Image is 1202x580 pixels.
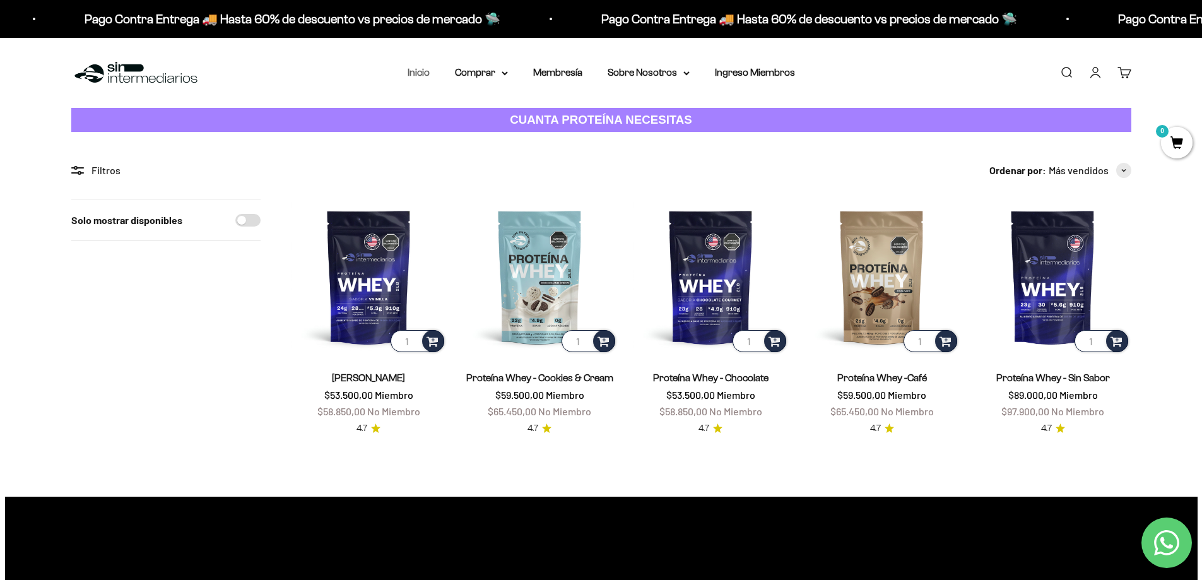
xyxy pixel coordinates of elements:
span: $65.450,00 [488,405,536,417]
a: Proteína Whey - Sin Sabor [996,372,1110,383]
span: Miembro [375,389,413,401]
a: 4.74.7 de 5.0 estrellas [870,422,894,435]
a: Proteína Whey - Chocolate [653,372,769,383]
span: $59.500,00 [837,389,886,401]
a: Ingreso Miembros [715,67,795,78]
span: No Miembro [709,405,762,417]
span: No Miembro [881,405,934,417]
span: $59.500,00 [495,389,544,401]
a: CUANTA PROTEÍNA NECESITAS [71,108,1131,133]
a: Proteína Whey - Cookies & Cream [466,372,613,383]
a: 4.74.7 de 5.0 estrellas [527,422,551,435]
span: Ordenar por: [989,162,1046,179]
button: Más vendidos [1049,162,1131,179]
span: $65.450,00 [830,405,879,417]
label: Solo mostrar disponibles [71,212,182,228]
a: Proteína Whey -Café [837,372,927,383]
span: No Miembro [1051,405,1104,417]
span: $53.500,00 [324,389,373,401]
span: Más vendidos [1049,162,1109,179]
a: 4.74.7 de 5.0 estrellas [1041,422,1065,435]
div: Filtros [71,162,261,179]
a: [PERSON_NAME] [332,372,405,383]
span: Miembro [1059,389,1098,401]
p: Pago Contra Entrega 🚚 Hasta 60% de descuento vs precios de mercado 🛸 [601,9,1017,29]
span: $53.500,00 [666,389,715,401]
strong: CUANTA PROTEÍNA NECESITAS [510,113,692,126]
a: 4.74.7 de 5.0 estrellas [698,422,722,435]
span: No Miembro [367,405,420,417]
a: 0 [1161,137,1193,151]
summary: Sobre Nosotros [608,64,690,81]
span: $89.000,00 [1008,389,1058,401]
a: 4.74.7 de 5.0 estrellas [356,422,380,435]
span: Miembro [888,389,926,401]
a: Membresía [533,67,582,78]
a: Inicio [408,67,430,78]
mark: 0 [1155,124,1170,139]
summary: Comprar [455,64,508,81]
span: 4.7 [356,422,367,435]
span: Miembro [717,389,755,401]
span: No Miembro [538,405,591,417]
span: $58.850,00 [317,405,365,417]
span: 4.7 [870,422,881,435]
span: Miembro [546,389,584,401]
span: 4.7 [1041,422,1052,435]
span: 4.7 [698,422,709,435]
p: Pago Contra Entrega 🚚 Hasta 60% de descuento vs precios de mercado 🛸 [85,9,500,29]
span: $58.850,00 [659,405,707,417]
span: $97.900,00 [1001,405,1049,417]
span: 4.7 [527,422,538,435]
